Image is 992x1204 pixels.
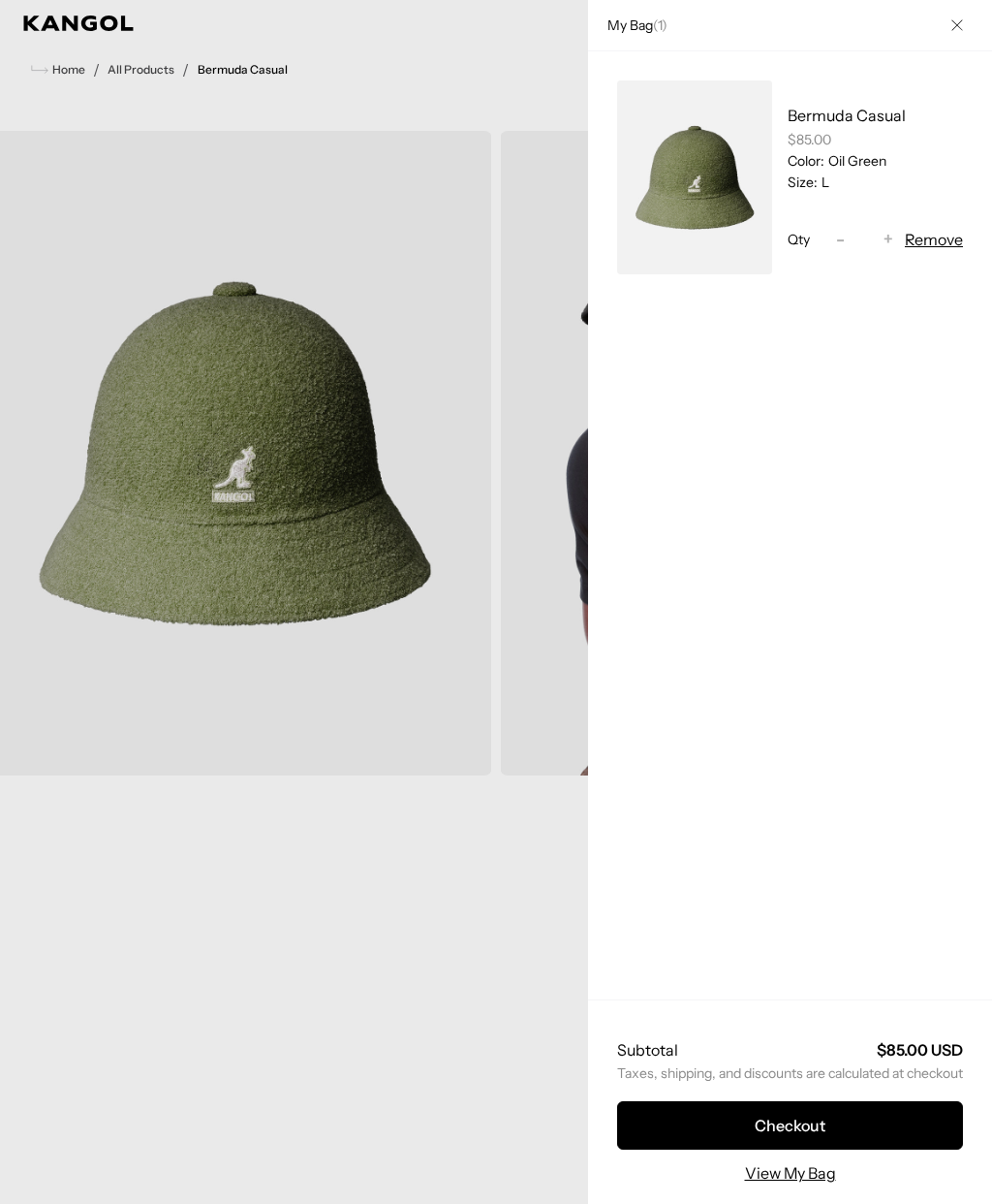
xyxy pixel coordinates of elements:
dd: Oil Green [824,152,886,170]
dt: Size: [788,174,818,191]
span: - [836,227,845,253]
a: Bermuda Casual [788,106,906,125]
button: Remove Bermuda Casual - Oil Green / L [905,228,963,251]
span: Qty [788,231,810,248]
dd: L [818,174,829,191]
span: 1 [658,16,662,34]
div: $85.00 [788,131,963,148]
button: - [825,228,854,251]
input: Quantity for Bermuda Casual [854,228,874,251]
small: Taxes, shipping, and discounts are calculated at checkout [617,1064,963,1082]
span: ( ) [653,16,667,34]
button: + [874,228,903,251]
a: View My Bag [745,1161,836,1185]
h2: Subtotal [617,1039,678,1061]
strong: $85.00 USD [877,1040,963,1060]
h2: My Bag [598,16,667,34]
dt: Color: [788,152,824,170]
button: Checkout [617,1101,963,1150]
span: + [883,227,893,253]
